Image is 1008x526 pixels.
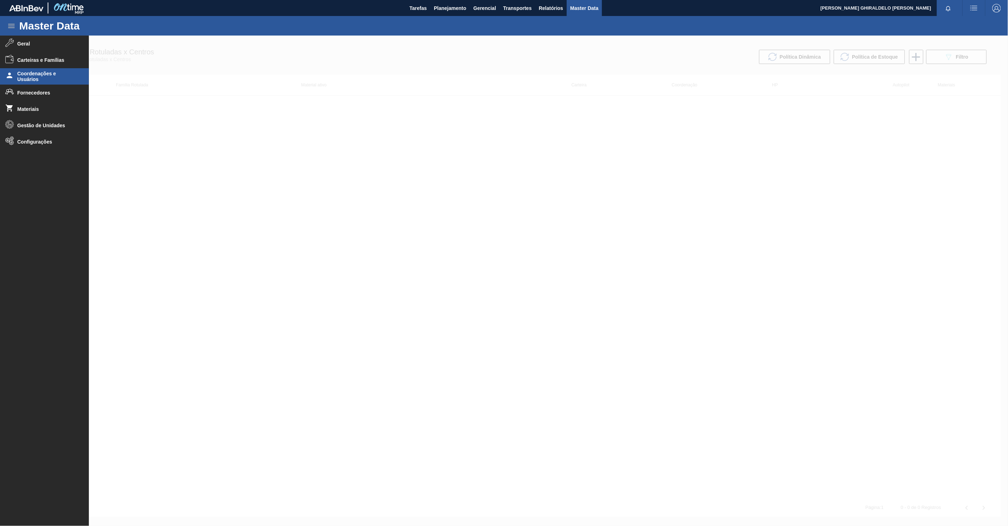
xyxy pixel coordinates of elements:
[434,4,466,12] span: Planejamento
[474,4,496,12] span: Gerencial
[19,22,145,30] h1: Master Data
[17,41,76,47] span: Geral
[570,4,598,12] span: Master Data
[9,5,43,11] img: TNhmsLtSVTkK8tSr43FrP2fwEKptu5GPRR3wAAAABJRU5ErkJggg==
[539,4,563,12] span: Relatórios
[17,57,76,63] span: Carteiras e Famílias
[503,4,532,12] span: Transportes
[970,4,978,12] img: userActions
[17,123,76,128] span: Gestão de Unidades
[17,106,76,112] span: Materiais
[410,4,427,12] span: Tarefas
[17,71,76,82] span: Coordenações e Usuários
[17,90,76,96] span: Fornecedores
[17,139,76,145] span: Configurações
[937,3,960,13] button: Notificações
[992,4,1001,12] img: Logout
